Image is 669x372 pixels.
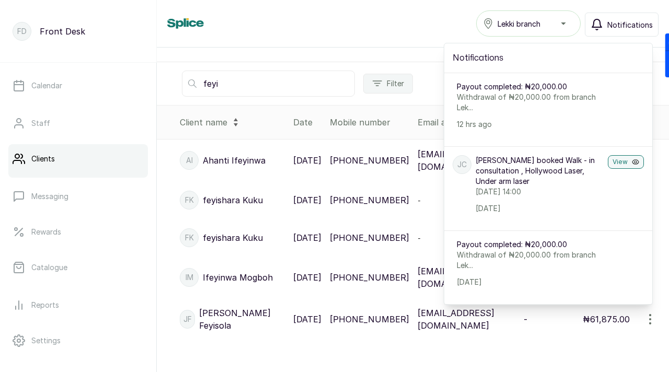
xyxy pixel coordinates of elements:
[31,262,67,273] p: Catalogue
[293,231,321,244] p: [DATE]
[418,234,421,242] span: -
[418,116,515,129] div: Email address
[418,196,421,205] span: -
[363,74,413,94] button: Filter
[203,271,273,284] p: Ifeyinwa Mogboh
[8,144,148,173] a: Clients
[330,116,409,129] div: Mobile number
[476,187,604,197] p: [DATE] 14:00
[31,191,68,202] p: Messaging
[17,26,27,37] p: FD
[330,154,409,167] p: [PHONE_NUMBER]
[8,71,148,100] a: Calendar
[498,18,540,29] span: Lekki branch
[524,313,527,326] p: -
[8,290,148,320] a: Reports
[293,313,321,326] p: [DATE]
[40,25,85,38] p: Front Desk
[293,154,321,167] p: [DATE]
[8,182,148,211] a: Messaging
[8,217,148,247] a: Rewards
[31,227,61,237] p: Rewards
[476,155,604,187] p: [PERSON_NAME] booked Walk - in consultation , Hollywood Laser, Under arm laser
[457,277,601,287] p: [DATE]
[608,155,644,169] button: View
[185,233,194,243] p: fK
[457,239,601,250] p: Payout completed: ₦20,000.00
[457,250,601,271] p: Withdrawal of ₦20,000.00 from branch Lek...
[418,148,515,173] p: [EMAIL_ADDRESS][DOMAIN_NAME]
[31,118,50,129] p: Staff
[457,159,467,170] p: Jc
[203,231,263,244] p: feyishara Kuku
[418,307,515,332] p: [EMAIL_ADDRESS][DOMAIN_NAME]
[585,13,659,37] button: Notifications
[203,194,263,206] p: feyishara Kuku
[457,82,601,92] p: Payout completed: ₦20,000.00
[387,78,404,89] span: Filter
[186,155,193,166] p: AI
[476,10,581,37] button: Lekki branch
[31,335,61,346] p: Settings
[185,195,194,205] p: fK
[182,71,355,97] input: Search
[293,271,321,284] p: [DATE]
[293,116,321,129] div: Date
[607,19,653,30] span: Notifications
[583,313,630,326] p: ₦61,875.00
[31,80,62,91] p: Calendar
[8,109,148,138] a: Staff
[476,203,604,214] p: [DATE]
[330,194,409,206] p: [PHONE_NUMBER]
[8,326,148,355] a: Settings
[330,313,409,326] p: [PHONE_NUMBER]
[453,52,644,64] h2: Notifications
[418,265,515,290] p: [EMAIL_ADDRESS][DOMAIN_NAME]
[8,253,148,282] a: Catalogue
[31,300,59,310] p: Reports
[186,272,193,283] p: IM
[293,194,321,206] p: [DATE]
[203,154,266,167] p: Ahanti Ifeyinwa
[180,114,285,131] div: Client name
[457,92,601,113] p: Withdrawal of ₦20,000.00 from branch Lek...
[199,307,284,332] p: [PERSON_NAME] Feyisola
[183,314,192,324] p: JF
[457,119,601,130] p: 12 hrs ago
[330,271,409,284] p: [PHONE_NUMBER]
[31,154,55,164] p: Clients
[330,231,409,244] p: [PHONE_NUMBER]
